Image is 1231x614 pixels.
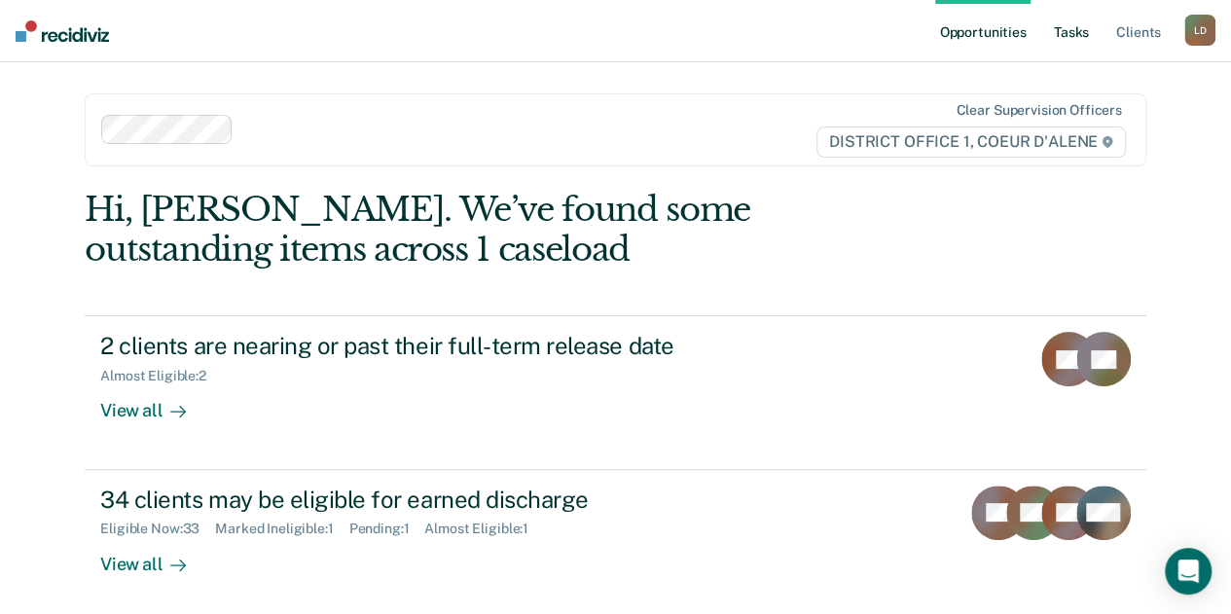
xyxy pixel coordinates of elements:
a: 2 clients are nearing or past their full-term release dateAlmost Eligible:2View all [85,315,1146,469]
div: Hi, [PERSON_NAME]. We’ve found some outstanding items across 1 caseload [85,190,933,270]
div: Marked Ineligible : 1 [215,521,348,537]
div: 34 clients may be eligible for earned discharge [100,486,783,514]
div: View all [100,537,209,575]
div: Open Intercom Messenger [1165,548,1212,595]
button: LD [1184,15,1215,46]
div: Almost Eligible : 2 [100,368,222,384]
span: DISTRICT OFFICE 1, COEUR D'ALENE [816,126,1126,158]
div: Clear supervision officers [956,102,1121,119]
div: Eligible Now : 33 [100,521,215,537]
div: 2 clients are nearing or past their full-term release date [100,332,783,360]
img: Recidiviz [16,20,109,42]
div: Almost Eligible : 1 [424,521,544,537]
div: L D [1184,15,1215,46]
div: Pending : 1 [349,521,425,537]
div: View all [100,384,209,422]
